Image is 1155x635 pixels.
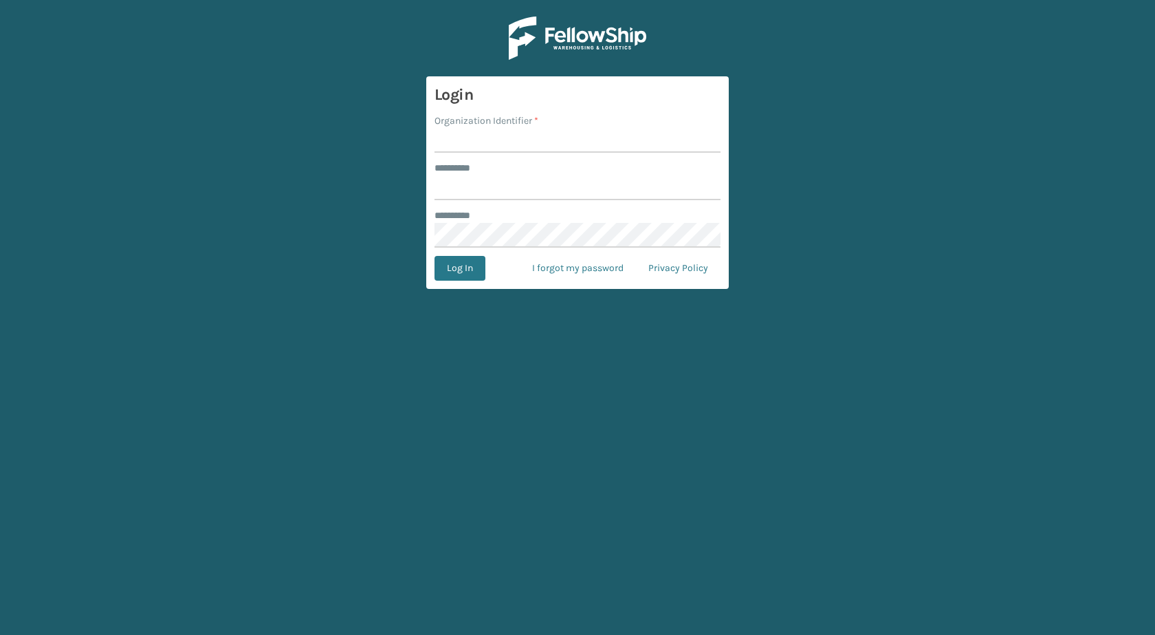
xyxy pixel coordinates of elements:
img: Logo [509,17,646,60]
label: Organization Identifier [434,114,538,128]
button: Log In [434,256,485,281]
a: Privacy Policy [636,256,720,281]
h3: Login [434,85,720,105]
a: I forgot my password [520,256,636,281]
